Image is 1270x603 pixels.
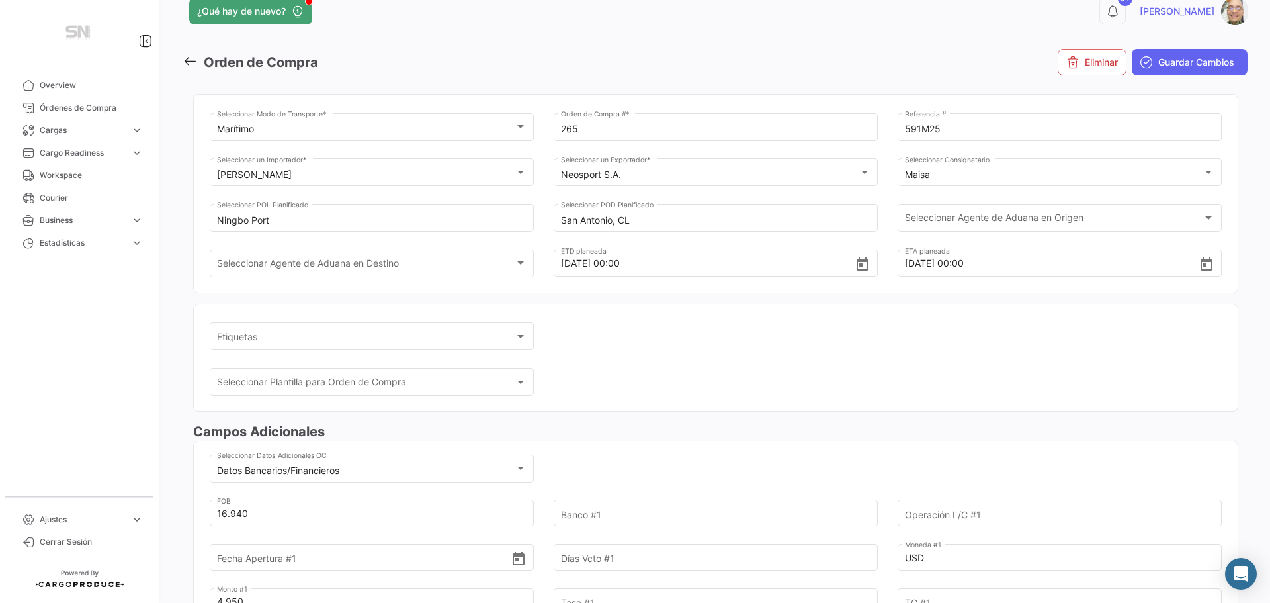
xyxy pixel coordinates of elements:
span: Seleccionar Plantilla para Orden de Compra [217,379,515,391]
span: Workspace [40,169,143,181]
img: Manufactura+Logo.png [46,16,112,53]
input: Escriba para buscar... [217,215,527,226]
span: Etiquetas [217,334,515,345]
span: Business [40,214,126,226]
span: Courier [40,192,143,204]
a: Courier [11,187,148,209]
span: Guardar Cambios [1158,56,1234,69]
mat-select-trigger: [PERSON_NAME] [217,169,292,180]
span: expand_more [131,514,143,526]
mat-select-trigger: Neosport S.A. [561,169,621,180]
mat-select-trigger: Datos Bancarios/Financieros [217,465,339,476]
span: Cargo Readiness [40,147,126,159]
mat-select-trigger: Marítimo [217,123,254,134]
button: Guardar Cambios [1132,49,1248,75]
button: Open calendar [855,256,870,271]
span: expand_more [131,124,143,136]
span: Cargas [40,124,126,136]
input: Seleccionar una fecha [905,240,1199,287]
mat-select-trigger: Maisa [905,169,930,180]
span: Ajustes [40,514,126,526]
div: Abrir Intercom Messenger [1225,558,1257,590]
span: Seleccionar Agente de Aduana en Origen [905,215,1203,226]
span: expand_more [131,214,143,226]
button: Open calendar [1199,256,1214,271]
a: Workspace [11,164,148,187]
span: expand_more [131,147,143,159]
span: Overview [40,79,143,91]
span: Estadísticas [40,237,126,249]
a: Órdenes de Compra [11,97,148,119]
a: Overview [11,74,148,97]
span: [PERSON_NAME] [1140,5,1214,18]
h3: Orden de Compra [204,53,318,72]
button: Open calendar [511,551,527,565]
h3: Campos Adicionales [193,422,1238,441]
span: Seleccionar Agente de Aduana en Destino [217,260,515,271]
span: Cerrar Sesión [40,536,143,548]
input: Escriba para buscar... [561,215,871,226]
input: Seleccionar una fecha [561,240,855,287]
span: ¿Qué hay de nuevo? [197,5,286,18]
span: Órdenes de Compra [40,102,143,114]
button: Eliminar [1058,49,1126,75]
span: expand_more [131,237,143,249]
